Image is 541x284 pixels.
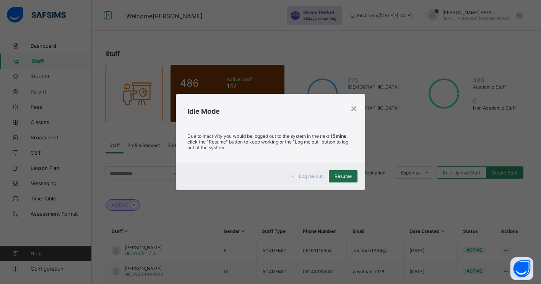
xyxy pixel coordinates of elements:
[299,173,323,179] span: Log me out
[330,133,346,139] strong: 15mins
[187,133,354,150] p: Due to inactivity you would be logged out to the system in the next , click the "Resume" button t...
[350,102,357,115] div: ×
[510,257,533,280] button: Open asap
[335,173,352,179] span: Resume
[187,107,354,115] h2: Idle Mode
